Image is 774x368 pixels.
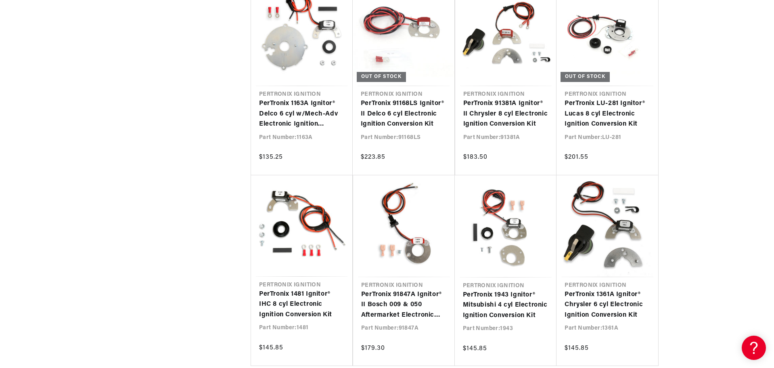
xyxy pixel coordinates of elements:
[259,289,344,320] a: PerTronix 1481 Ignitor® IHC 8 cyl Electronic Ignition Conversion Kit
[259,99,345,130] a: PerTronix 1163A Ignitor® Delco 6 cyl w/Mech-Adv Electronic Ignition Conversion Kit
[463,99,549,130] a: PerTronix 91381A Ignitor® II Chrysler 8 cyl Electronic Ignition Conversion Kit
[463,290,549,321] a: PerTronix 1943 Ignitor® Mitsubishi 4 cyl Electronic Ignition Conversion Kit
[565,99,650,130] a: PerTronix LU-281 Ignitor® Lucas 8 cyl Electronic Ignition Conversion Kit
[565,290,650,321] a: PerTronix 1361A Ignitor® Chrysler 6 cyl Electronic Ignition Conversion Kit
[361,290,447,321] a: PerTronix 91847A Ignitor® II Bosch 009 & 050 Aftermarket Electronic Ignition Conversion Kit
[361,99,446,130] a: PerTronix 91168LS Ignitor® II Delco 6 cyl Electronic Ignition Conversion Kit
